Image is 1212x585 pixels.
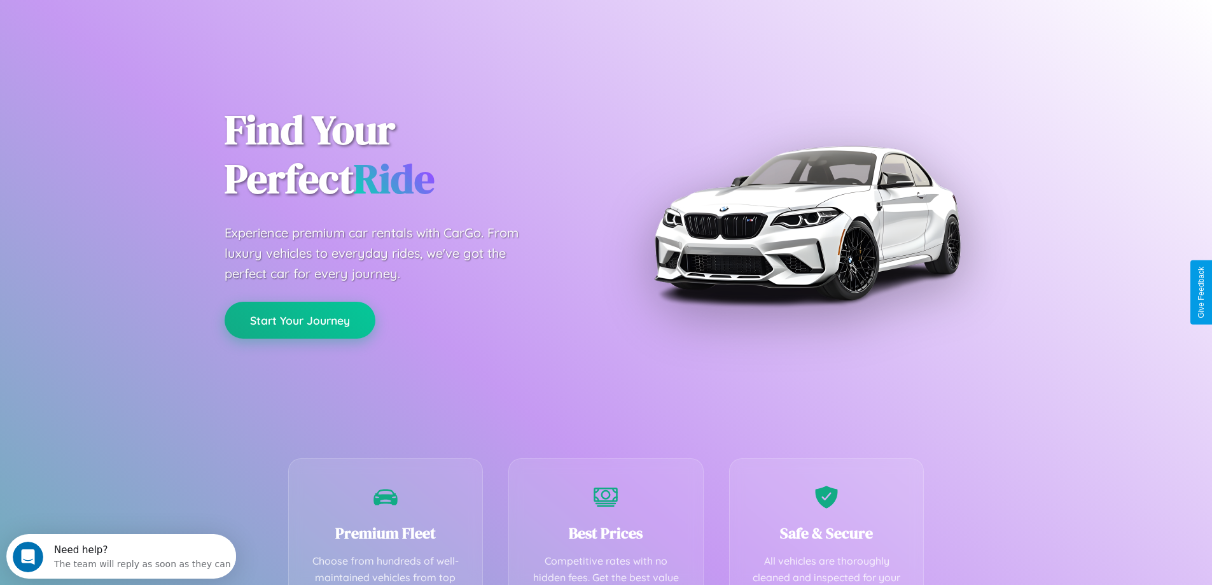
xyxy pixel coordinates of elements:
div: Need help? [48,11,225,21]
h3: Best Prices [528,523,684,544]
div: Open Intercom Messenger [5,5,237,40]
p: Experience premium car rentals with CarGo. From luxury vehicles to everyday rides, we've got the ... [225,223,543,284]
h1: Find Your Perfect [225,106,587,204]
div: Give Feedback [1197,267,1206,318]
img: Premium BMW car rental vehicle [648,64,966,382]
iframe: Intercom live chat [13,542,43,572]
h3: Premium Fleet [308,523,464,544]
div: The team will reply as soon as they can [48,21,225,34]
iframe: Intercom live chat discovery launcher [6,534,236,579]
button: Start Your Journey [225,302,375,339]
span: Ride [354,151,435,206]
h3: Safe & Secure [749,523,905,544]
